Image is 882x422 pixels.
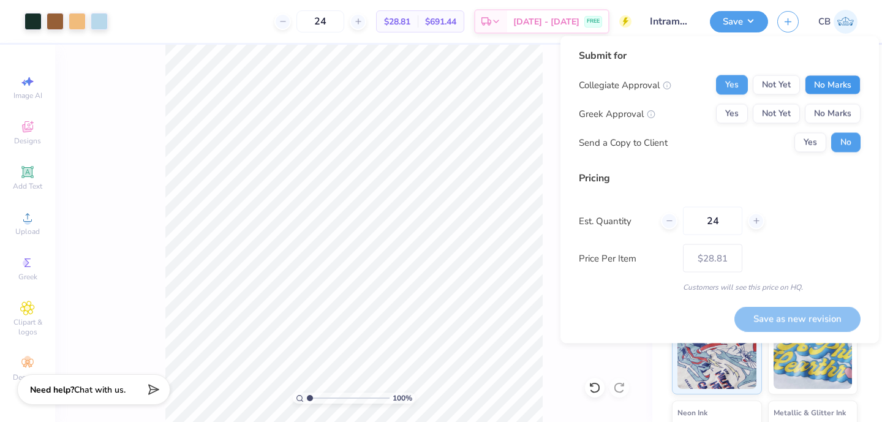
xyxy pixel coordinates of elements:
label: Est. Quantity [579,214,652,228]
div: Pricing [579,171,861,186]
span: Decorate [13,372,42,382]
button: Yes [794,133,826,153]
span: CB [818,15,831,29]
div: Greek Approval [579,107,655,121]
button: Yes [716,75,748,95]
button: No Marks [805,104,861,124]
span: Neon Ink [677,406,707,419]
button: No [831,133,861,153]
span: Image AI [13,91,42,100]
img: Caroline Beach [834,10,858,34]
button: Yes [716,104,748,124]
span: Upload [15,227,40,236]
button: Not Yet [753,75,800,95]
span: $691.44 [425,15,456,28]
button: Not Yet [753,104,800,124]
span: $28.81 [384,15,410,28]
img: Puff Ink [774,328,853,389]
span: Designs [14,136,41,146]
span: Chat with us. [74,384,126,396]
button: Save [710,11,768,32]
span: 100 % [393,393,412,404]
div: Submit for [579,48,861,63]
div: Send a Copy to Client [579,135,668,149]
div: Customers will see this price on HQ. [579,282,861,293]
label: Price Per Item [579,251,674,265]
span: Add Text [13,181,42,191]
input: Untitled Design [641,9,701,34]
span: [DATE] - [DATE] [513,15,579,28]
strong: Need help? [30,384,74,396]
a: CB [818,10,858,34]
input: – – [296,10,344,32]
img: Standard [677,328,756,389]
button: No Marks [805,75,861,95]
span: FREE [587,17,600,26]
div: Collegiate Approval [579,78,671,92]
span: Metallic & Glitter Ink [774,406,846,419]
input: – – [683,207,742,235]
span: Clipart & logos [6,317,49,337]
span: Greek [18,272,37,282]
